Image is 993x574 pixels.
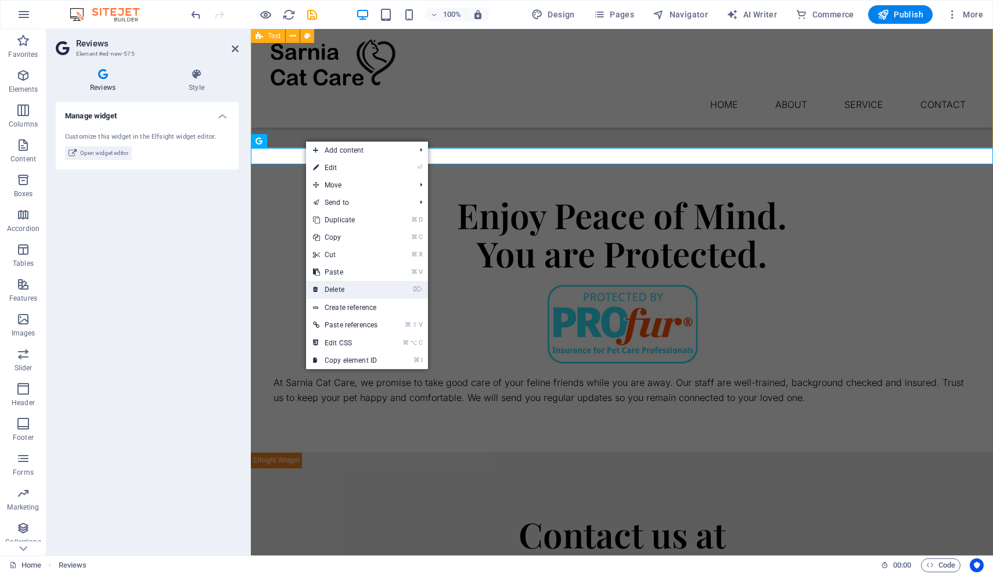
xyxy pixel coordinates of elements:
[13,468,34,477] p: Forms
[67,8,154,21] img: Editor Logo
[258,8,272,21] button: Click here to leave preview mode and continue editing
[419,251,422,258] i: X
[527,5,580,24] button: Design
[402,339,409,346] i: ⌘
[9,294,37,303] p: Features
[282,8,296,21] i: Reload page
[7,224,39,233] p: Accordion
[417,164,422,171] i: ⏎
[593,9,634,20] span: Pages
[410,339,418,346] i: ⌥
[421,356,422,364] i: I
[10,154,36,164] p: Content
[419,321,422,328] i: V
[868,5,933,24] button: Publish
[926,558,955,572] span: Code
[154,68,239,93] h4: Style
[306,316,384,334] a: ⌘⇧VPaste references
[8,50,38,59] p: Favorites
[7,503,39,512] p: Marketing
[59,558,87,572] span: Click to select. Double-click to edit
[413,356,420,364] i: ⌘
[589,5,639,24] button: Pages
[12,398,35,407] p: Header
[306,299,428,316] a: Create reference
[893,558,911,572] span: 00 00
[411,268,418,276] i: ⌘
[9,85,38,94] p: Elements
[425,8,466,21] button: 100%
[527,5,580,24] div: Design (Ctrl+Alt+Y)
[411,233,418,241] i: ⌘
[306,352,384,369] a: ⌘ICopy element ID
[412,321,418,328] i: ⇧
[13,433,34,442] p: Footer
[65,146,132,160] button: Open widget editor
[411,251,418,258] i: ⌘
[877,9,923,20] span: Publish
[15,363,33,373] p: Slider
[306,211,384,229] a: ⌘DDuplicate
[76,49,215,59] h3: Element #ed-new-575
[268,33,280,39] span: Text
[76,38,239,49] h2: Reviews
[726,9,777,20] span: AI Writer
[306,334,384,352] a: ⌘⌥CEdit CSS
[405,321,411,328] i: ⌘
[921,558,960,572] button: Code
[648,5,713,24] button: Navigator
[473,9,483,20] i: On resize automatically adjust zoom level to fit chosen device.
[12,328,35,338] p: Images
[189,8,203,21] i: Undo: Add element (Ctrl+Z)
[791,5,859,24] button: Commerce
[305,8,319,21] button: save
[59,558,87,572] nav: breadcrumb
[306,263,384,281] a: ⌘VPaste
[419,268,422,276] i: V
[306,194,411,211] a: Send to
[413,286,422,293] i: ⌦
[722,5,782,24] button: AI Writer
[947,9,983,20] span: More
[13,259,34,268] p: Tables
[306,229,384,246] a: ⌘CCopy
[881,558,912,572] h6: Session time
[419,339,422,346] i: C
[9,558,41,572] a: Click to cancel selection. Double-click to open Pages
[942,5,988,24] button: More
[306,159,384,176] a: ⏎Edit
[419,216,422,223] i: D
[282,8,296,21] button: reload
[5,537,41,547] p: Collections
[56,68,154,93] h4: Reviews
[305,8,319,21] i: Save (Ctrl+S)
[442,8,461,21] h6: 100%
[970,558,984,572] button: Usercentrics
[306,176,411,194] span: Move
[306,142,411,159] span: Add content
[306,246,384,263] a: ⌘XCut
[419,233,422,241] i: C
[65,132,229,142] div: Customize this widget in the Elfsight widget editor.
[306,281,384,298] a: ⌦Delete
[9,120,38,129] p: Columns
[653,9,708,20] span: Navigator
[796,9,854,20] span: Commerce
[14,189,33,198] p: Boxes
[411,216,418,223] i: ⌘
[56,102,239,123] h4: Manage widget
[901,561,903,569] span: :
[80,146,128,160] span: Open widget editor
[189,8,203,21] button: undo
[531,9,575,20] span: Design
